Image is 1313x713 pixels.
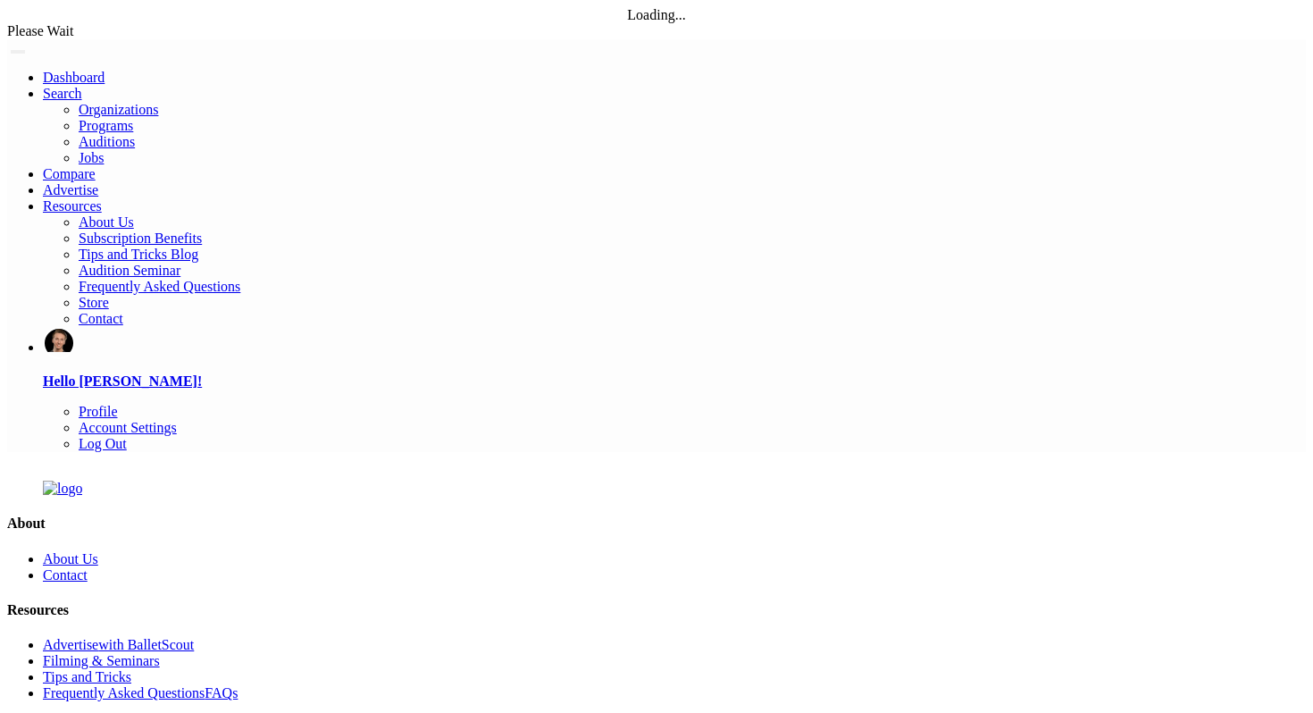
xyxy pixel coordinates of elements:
[98,637,194,652] span: with BalletScout
[627,7,685,22] span: Loading...
[45,329,73,352] img: profile picture
[43,182,98,197] a: Advertise
[79,231,202,246] a: Subscription Benefits
[43,327,1306,390] a: profile picture Hello [PERSON_NAME]!
[79,311,123,326] a: Contact
[11,50,25,54] button: Toggle navigation
[43,669,131,684] a: Tips and Tricks
[43,567,88,583] a: Contact
[79,436,127,451] a: Log Out
[43,653,160,668] a: Filming & Seminars
[43,685,205,700] span: Frequently Asked Questions
[79,295,109,310] a: Store
[43,198,102,214] a: Resources
[43,214,1306,327] ul: Resources
[43,373,1306,390] p: Hello [PERSON_NAME]!
[79,247,198,262] a: Tips and Tricks Blog
[43,102,1306,166] ul: Resources
[79,279,240,294] a: Frequently Asked Questions
[43,637,194,652] a: Advertisewith BalletScout
[43,70,105,85] a: Dashboard
[79,404,118,419] a: Profile
[7,23,1306,39] div: Please Wait
[79,102,158,117] a: Organizations
[79,263,180,278] a: Audition Seminar
[205,685,238,700] span: FAQs
[43,86,82,101] a: Search
[43,166,96,181] a: Compare
[79,134,135,149] a: Auditions
[43,481,82,497] img: logo
[7,516,1306,532] h4: About
[79,420,177,435] a: Account Settings
[79,150,104,165] a: Jobs
[43,685,238,700] a: Frequently Asked QuestionsFAQs
[43,404,1306,452] ul: profile picture Hello [PERSON_NAME]!
[79,118,133,133] a: Programs
[79,214,134,230] a: About Us
[43,551,98,566] a: About Us
[7,602,1306,618] h4: Resources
